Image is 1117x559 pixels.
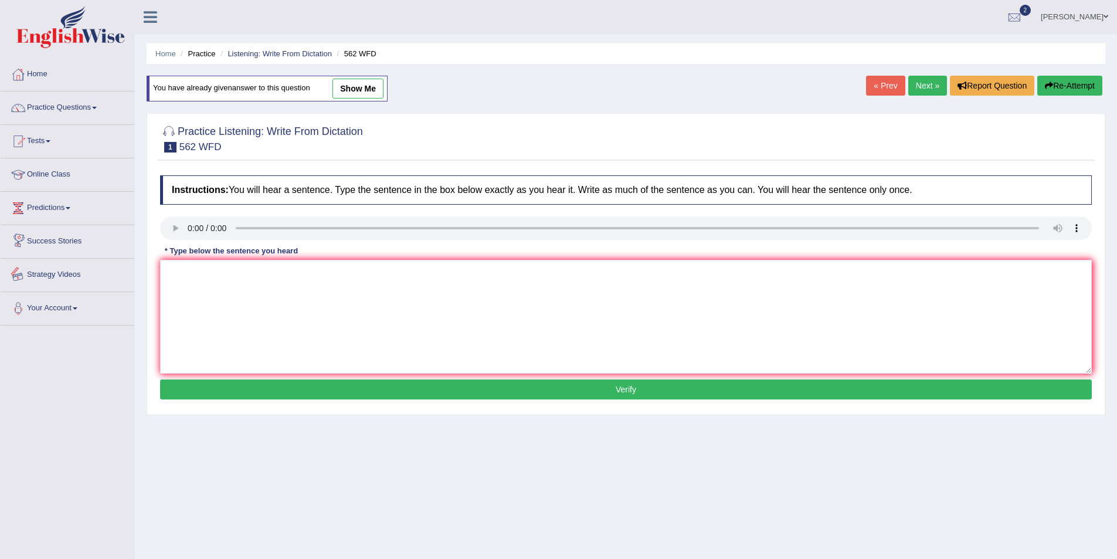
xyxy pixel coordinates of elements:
[228,49,332,58] a: Listening: Write From Dictation
[1,158,134,188] a: Online Class
[178,48,215,59] li: Practice
[1,292,134,321] a: Your Account
[160,123,363,153] h2: Practice Listening: Write From Dictation
[172,185,229,195] b: Instructions:
[179,141,222,153] small: 562 WFD
[334,48,376,59] li: 562 WFD
[908,76,947,96] a: Next »
[866,76,905,96] a: « Prev
[164,142,176,153] span: 1
[1,125,134,154] a: Tests
[1,192,134,221] a: Predictions
[1,225,134,255] a: Success Stories
[160,380,1092,399] button: Verify
[1037,76,1102,96] button: Re-Attempt
[155,49,176,58] a: Home
[160,246,303,257] div: * Type below the sentence you heard
[1,58,134,87] a: Home
[950,76,1034,96] button: Report Question
[1020,5,1031,16] span: 2
[147,76,388,101] div: You have already given answer to this question
[160,175,1092,205] h4: You will hear a sentence. Type the sentence in the box below exactly as you hear it. Write as muc...
[332,79,383,99] a: show me
[1,92,134,121] a: Practice Questions
[1,259,134,288] a: Strategy Videos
